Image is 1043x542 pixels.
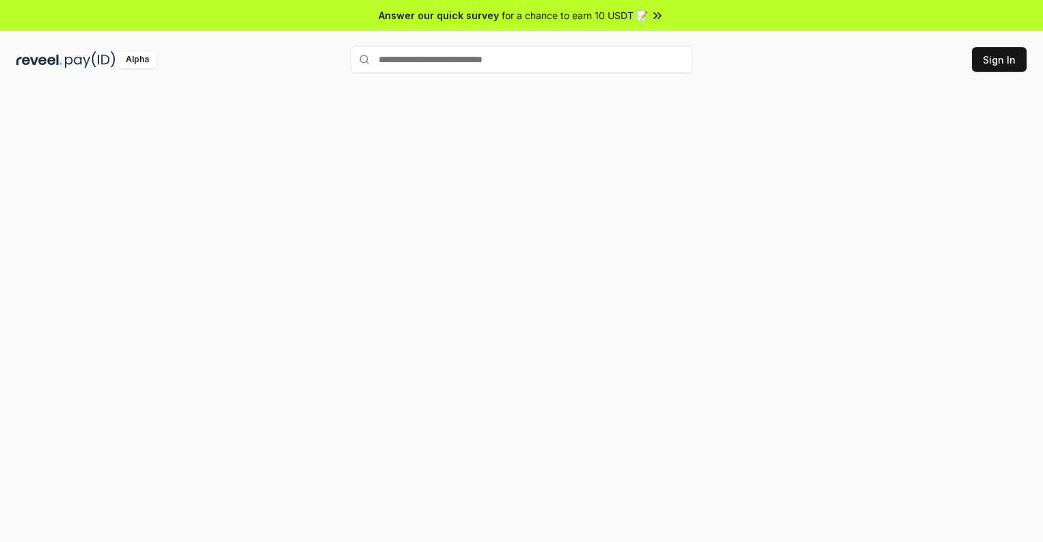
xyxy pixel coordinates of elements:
[972,47,1027,72] button: Sign In
[118,51,157,68] div: Alpha
[379,8,499,23] span: Answer our quick survey
[65,51,116,68] img: pay_id
[16,51,62,68] img: reveel_dark
[502,8,648,23] span: for a chance to earn 10 USDT 📝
